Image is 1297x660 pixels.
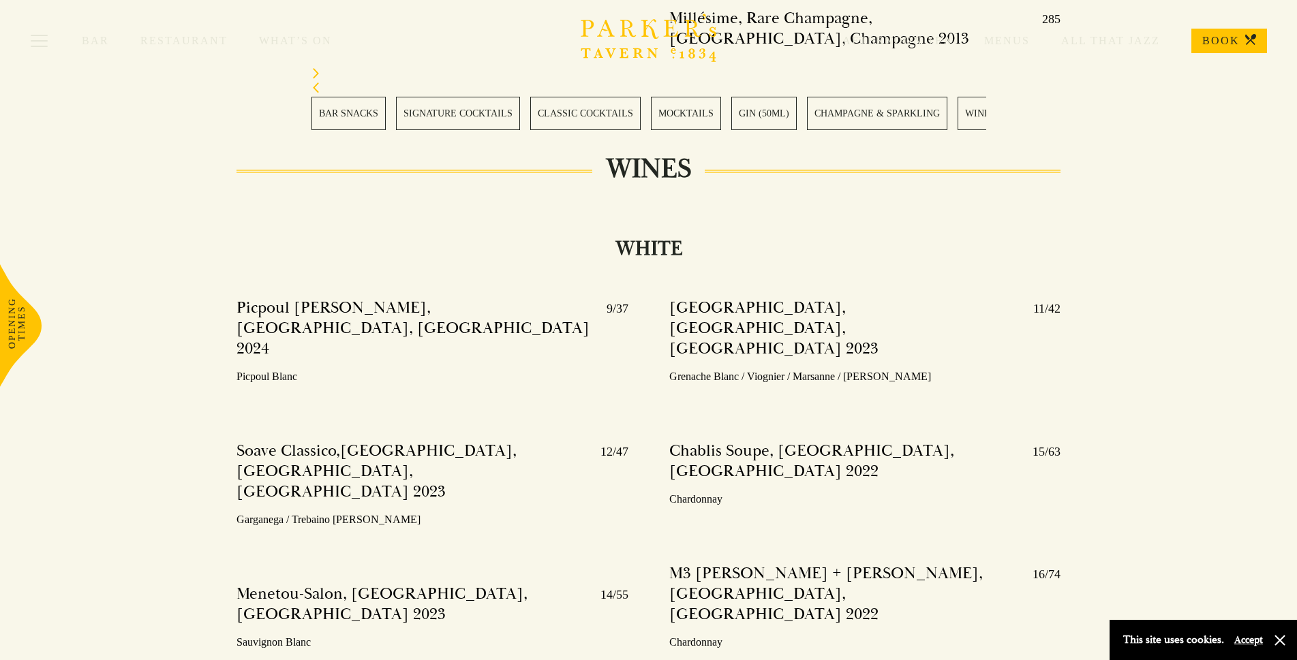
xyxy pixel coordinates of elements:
[669,490,1061,509] p: Chardonnay
[236,367,628,387] p: Picpoul Blanc
[669,633,1061,653] p: Chardonnay
[236,510,628,530] p: Garganega / Trebaino [PERSON_NAME]
[592,153,705,185] h2: WINES
[1273,633,1287,647] button: Close and accept
[669,563,1020,625] h4: M3 [PERSON_NAME] + [PERSON_NAME], [GEOGRAPHIC_DATA], [GEOGRAPHIC_DATA] 2022
[396,97,520,130] a: 2 / 28
[311,82,986,97] div: Previous slide
[236,633,628,653] p: Sauvignon Blanc
[1234,633,1263,646] button: Accept
[530,97,641,130] a: 3 / 28
[669,441,1020,482] h4: Chablis Soupe, [GEOGRAPHIC_DATA], [GEOGRAPHIC_DATA] 2022
[1020,298,1061,359] p: 11/42
[1123,630,1224,650] p: This site uses cookies.
[651,97,721,130] a: 4 / 28
[731,97,797,130] a: 5 / 28
[587,441,628,502] p: 12/47
[669,298,1020,359] h4: [GEOGRAPHIC_DATA], [GEOGRAPHIC_DATA], [GEOGRAPHIC_DATA] 2023
[587,584,628,625] p: 14/55
[311,97,386,130] a: 1 / 28
[1019,441,1061,482] p: 15/63
[1019,563,1061,625] p: 16/74
[807,97,947,130] a: 6 / 28
[602,236,696,261] h2: WHITE
[236,441,587,502] h4: Soave Classico,[GEOGRAPHIC_DATA], [GEOGRAPHIC_DATA], [GEOGRAPHIC_DATA] 2023
[236,584,587,625] h4: Menetou-Salon, [GEOGRAPHIC_DATA], [GEOGRAPHIC_DATA] 2023
[958,97,1003,130] a: 7 / 28
[236,298,593,359] h4: Picpoul [PERSON_NAME], [GEOGRAPHIC_DATA], [GEOGRAPHIC_DATA] 2024
[593,298,628,359] p: 9/37
[669,367,1061,387] p: Grenache Blanc / Viognier / Marsanne / [PERSON_NAME]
